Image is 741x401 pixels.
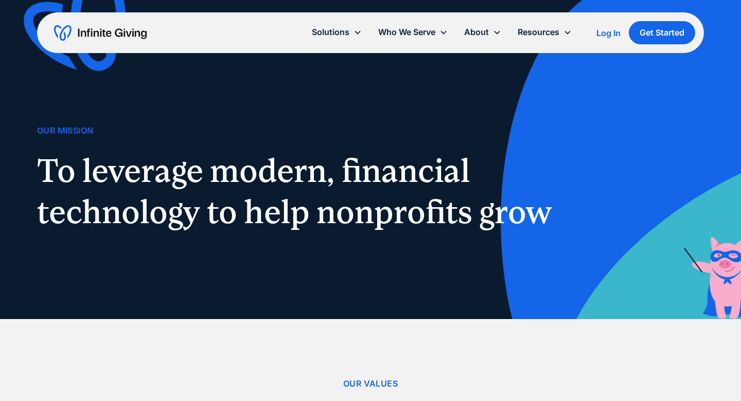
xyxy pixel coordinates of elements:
h1: To leverage modern, financial technology to help nonprofits grow [37,150,564,232]
div: Who We Serve [370,21,456,43]
div: About [456,21,509,43]
div: Resources [518,25,559,39]
div: About [464,25,489,39]
div: Solutions [304,21,370,43]
div: Resources [509,21,580,43]
a: Log In [596,27,621,39]
div: Solutions [312,25,349,39]
div: Log In [596,29,621,37]
a: home [54,25,147,41]
a: Get Started [629,21,695,44]
div: Who We Serve [378,25,435,39]
div: Our Values [343,377,398,391]
div: Our Mission [37,124,93,138]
